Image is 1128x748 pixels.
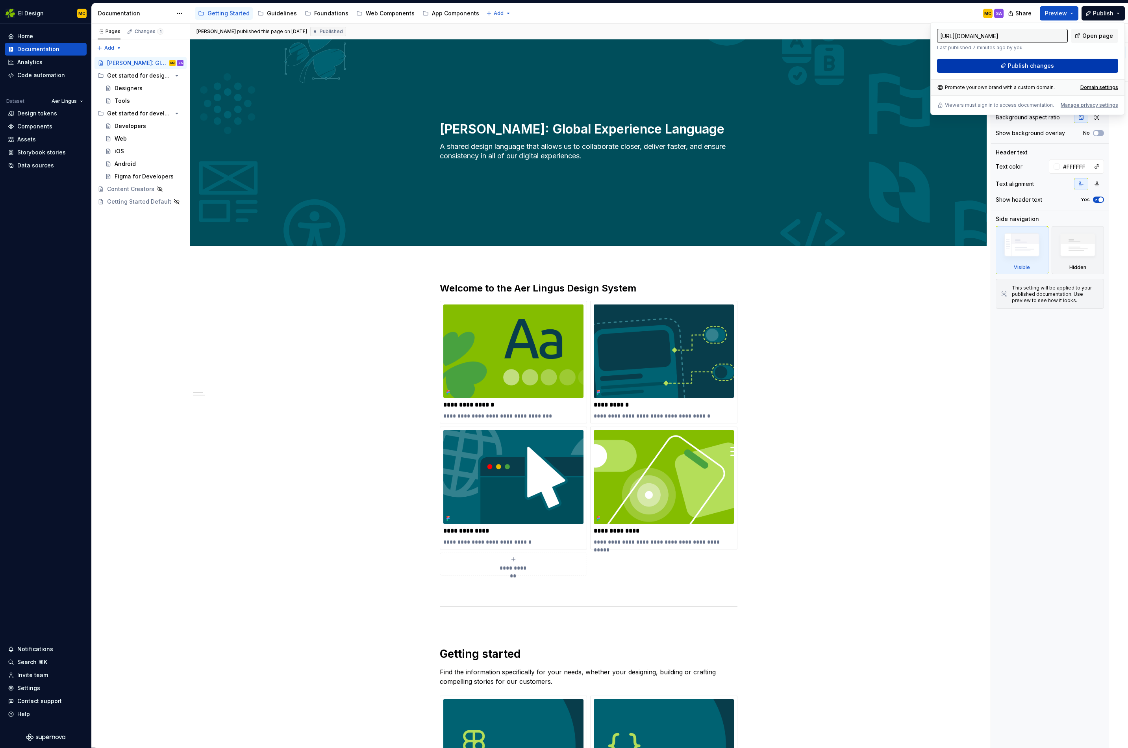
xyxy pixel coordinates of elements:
[440,282,737,295] h2: Welcome to the Aer Lingus Design System
[6,9,15,18] img: 56b5df98-d96d-4d7e-807c-0afdf3bdaefa.png
[237,28,307,35] div: published this page on [DATE]
[1069,264,1086,271] div: Hidden
[5,56,87,69] a: Analytics
[17,710,30,718] div: Help
[94,57,187,208] div: Page tree
[5,30,87,43] a: Home
[48,96,87,107] button: Aer Lingus
[94,43,124,54] button: Add
[1008,62,1054,70] span: Publish changes
[314,9,348,17] div: Foundations
[5,107,87,120] a: Design tokens
[1015,9,1032,17] span: Share
[17,697,62,705] div: Contact support
[320,28,343,35] span: Published
[102,132,187,145] a: Web
[102,145,187,158] a: iOS
[1061,102,1118,108] div: Manage privacy settings
[5,708,87,720] button: Help
[107,72,172,80] div: Get started for designers
[107,185,154,193] div: Content Creators
[94,69,187,82] div: Get started for designers
[195,6,482,21] div: Page tree
[5,69,87,82] a: Code automation
[115,122,146,130] div: Developers
[104,45,114,51] span: Add
[207,9,250,17] div: Getting Started
[196,28,236,35] span: [PERSON_NAME]
[26,733,65,741] svg: Supernova Logo
[17,45,59,53] div: Documentation
[5,695,87,707] button: Contact support
[1045,9,1067,17] span: Preview
[98,28,120,35] div: Pages
[5,159,87,172] a: Data sources
[135,28,163,35] div: Changes
[440,667,737,686] p: Find the information specifically for your needs, whether your designing, building or crafting co...
[94,195,187,208] a: Getting Started Default
[984,10,991,17] div: MC
[102,120,187,132] a: Developers
[1060,160,1090,174] input: Auto
[1004,6,1037,20] button: Share
[52,98,77,104] span: Aer Lingus
[1093,9,1113,17] span: Publish
[115,84,143,92] div: Designers
[438,140,736,172] textarea: A shared design language that allows us to collaborate closer, deliver faster, and ensure consist...
[98,9,172,17] div: Documentation
[18,9,44,17] div: EI Design
[5,43,87,56] a: Documentation
[443,430,583,523] img: 5b3be55c-e90f-4a67-8193-5782a3fd0b22.png
[17,58,43,66] div: Analytics
[17,645,53,653] div: Notifications
[1052,226,1104,274] div: Hidden
[115,173,174,180] div: Figma for Developers
[494,10,504,17] span: Add
[432,9,479,17] div: App Components
[996,180,1034,188] div: Text alignment
[443,304,583,398] img: dcf8f080-e315-4b25-958a-02db5632f2bf.png
[594,430,734,523] img: a7e0002a-f0a2-4c71-a6e6-852b33895454.png
[17,161,54,169] div: Data sources
[594,304,734,398] img: 8c2ca13a-977d-42ee-bf0d-cdbf9f3ff43c.png
[1080,84,1118,91] a: Domain settings
[937,84,1055,91] div: Promote your own brand with a custom domain.
[17,148,66,156] div: Storybook stories
[937,59,1118,73] button: Publish changes
[5,656,87,668] button: Search ⌘K
[195,7,253,20] a: Getting Started
[17,32,33,40] div: Home
[17,135,36,143] div: Assets
[440,647,737,661] h1: Getting started
[996,129,1065,137] div: Show background overlay
[102,95,187,107] a: Tools
[366,9,415,17] div: Web Components
[115,97,130,105] div: Tools
[267,9,297,17] div: Guidelines
[102,170,187,183] a: Figma for Developers
[996,226,1048,274] div: Visible
[5,133,87,146] a: Assets
[17,123,52,130] div: Components
[302,7,352,20] a: Foundations
[94,107,187,120] div: Get started for developers
[1071,29,1118,43] a: Open page
[996,148,1028,156] div: Header text
[17,71,65,79] div: Code automation
[1012,285,1099,304] div: This setting will be applied to your published documentation. Use preview to see how it looks.
[115,160,136,168] div: Android
[5,146,87,159] a: Storybook stories
[996,10,1002,17] div: SA
[254,7,300,20] a: Guidelines
[115,147,124,155] div: iOS
[17,684,40,692] div: Settings
[94,57,187,69] a: [PERSON_NAME]: Global Experience LanguageMCSA
[996,215,1039,223] div: Side navigation
[170,59,175,67] div: MC
[178,59,183,67] div: SA
[115,135,127,143] div: Web
[937,45,1068,51] p: Last published 7 minutes ago by you.
[2,5,90,22] button: EI DesignMC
